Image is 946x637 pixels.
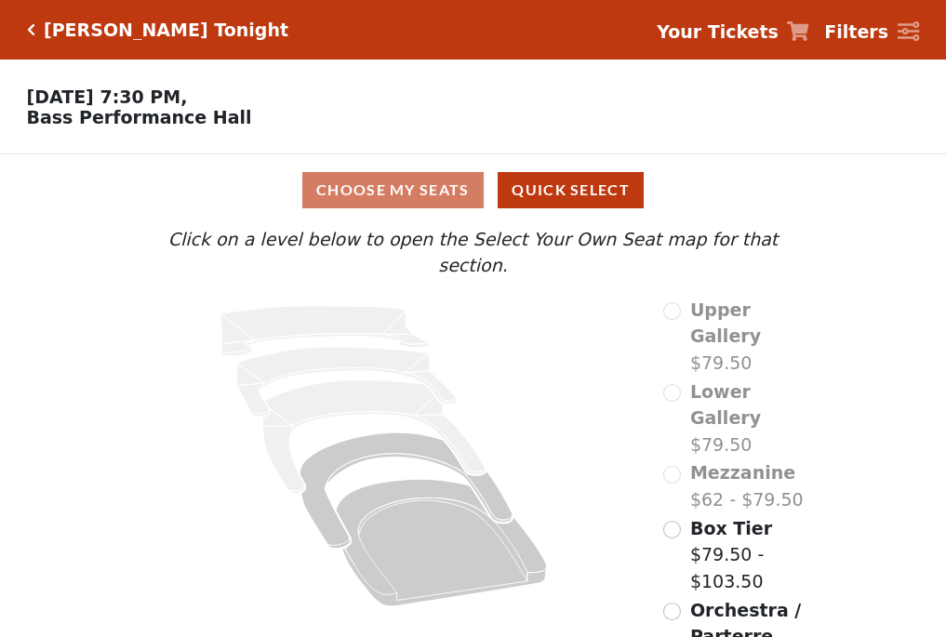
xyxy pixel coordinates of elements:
span: Mezzanine [690,462,795,483]
path: Upper Gallery - Seats Available: 0 [221,306,430,356]
path: Orchestra / Parterre Circle - Seats Available: 526 [337,479,548,606]
a: Your Tickets [657,19,809,46]
p: Click on a level below to open the Select Your Own Seat map for that section. [131,226,814,279]
span: Box Tier [690,518,772,538]
h5: [PERSON_NAME] Tonight [44,20,288,41]
path: Lower Gallery - Seats Available: 0 [237,347,458,417]
span: Upper Gallery [690,299,761,347]
label: $62 - $79.50 [690,459,804,512]
strong: Filters [824,21,888,42]
button: Quick Select [498,172,644,208]
a: Click here to go back to filters [27,23,35,36]
label: $79.50 [690,297,815,377]
a: Filters [824,19,919,46]
strong: Your Tickets [657,21,779,42]
span: Lower Gallery [690,381,761,429]
label: $79.50 - $103.50 [690,515,815,595]
label: $79.50 [690,378,815,458]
